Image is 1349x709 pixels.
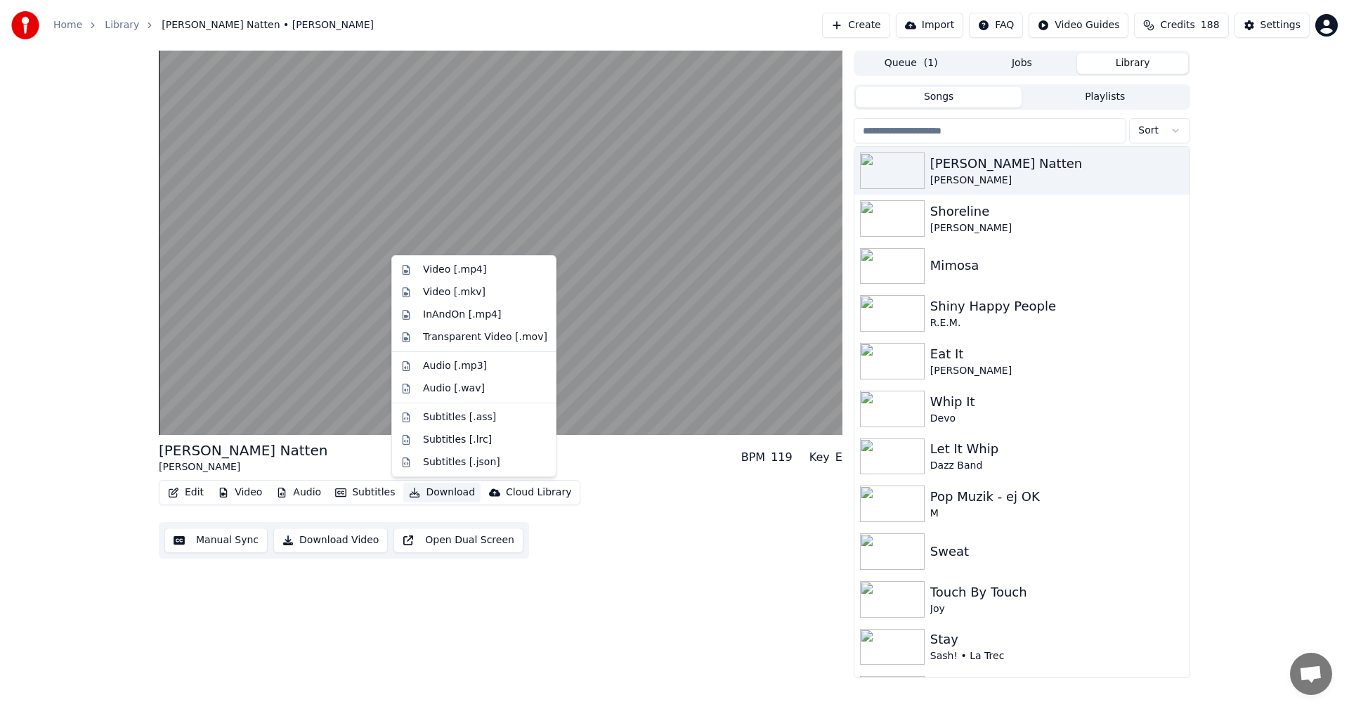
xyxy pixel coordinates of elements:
[930,630,1184,649] div: Stay
[423,359,487,373] div: Audio [.mp3]
[822,13,890,38] button: Create
[856,87,1022,108] button: Songs
[330,483,400,502] button: Subtitles
[393,528,523,553] button: Open Dual Screen
[1077,53,1188,74] button: Library
[930,507,1184,521] div: M
[930,202,1184,221] div: Shoreline
[423,263,486,277] div: Video [.mp4]
[930,439,1184,459] div: Let It Whip
[1290,653,1332,695] a: Öppna chatt
[930,392,1184,412] div: Whip It
[930,344,1184,364] div: Eat It
[423,330,547,344] div: Transparent Video [.mov]
[1160,18,1194,32] span: Credits
[835,449,842,466] div: E
[423,433,492,447] div: Subtitles [.lrc]
[1022,87,1188,108] button: Playlists
[423,308,502,322] div: InAndOn [.mp4]
[924,56,938,70] span: ( 1 )
[930,221,1184,235] div: [PERSON_NAME]
[930,256,1184,275] div: Mimosa
[741,449,765,466] div: BPM
[423,455,500,469] div: Subtitles [.json]
[273,528,388,553] button: Download Video
[159,441,327,460] div: [PERSON_NAME] Natten
[930,602,1184,616] div: Joy
[930,459,1184,473] div: Dazz Band
[1029,13,1128,38] button: Video Guides
[930,174,1184,188] div: [PERSON_NAME]
[930,154,1184,174] div: [PERSON_NAME] Natten
[1138,124,1159,138] span: Sort
[930,542,1184,561] div: Sweat
[53,18,374,32] nav: breadcrumb
[1260,18,1301,32] div: Settings
[162,483,209,502] button: Edit
[403,483,481,502] button: Download
[1201,18,1220,32] span: 188
[809,449,830,466] div: Key
[771,449,793,466] div: 119
[969,13,1023,38] button: FAQ
[53,18,82,32] a: Home
[930,649,1184,663] div: Sash! • La Trec
[967,53,1078,74] button: Jobs
[930,297,1184,316] div: Shiny Happy People
[930,316,1184,330] div: R.E.M.
[930,487,1184,507] div: Pop Muzik - ej OK
[930,364,1184,378] div: [PERSON_NAME]
[159,460,327,474] div: [PERSON_NAME]
[896,13,963,38] button: Import
[506,486,571,500] div: Cloud Library
[271,483,327,502] button: Audio
[1234,13,1310,38] button: Settings
[423,382,485,396] div: Audio [.wav]
[105,18,139,32] a: Library
[11,11,39,39] img: youka
[930,583,1184,602] div: Touch By Touch
[1134,13,1228,38] button: Credits188
[423,410,496,424] div: Subtitles [.ass]
[930,412,1184,426] div: Devo
[162,18,374,32] span: [PERSON_NAME] Natten • [PERSON_NAME]
[856,53,967,74] button: Queue
[423,285,485,299] div: Video [.mkv]
[164,528,268,553] button: Manual Sync
[212,483,268,502] button: Video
